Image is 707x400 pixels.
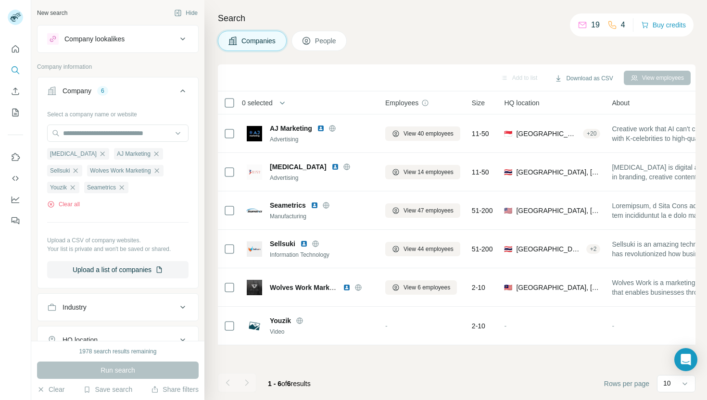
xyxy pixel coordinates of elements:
[247,318,262,334] img: Logo of Youzik
[586,245,601,253] div: + 2
[247,203,262,218] img: Logo of Seametrics
[47,245,189,253] p: Your list is private and won't be saved or shared.
[47,236,189,245] p: Upload a CSV of company websites.
[504,98,539,108] span: HQ location
[270,212,374,221] div: Manufacturing
[674,348,697,371] div: Open Intercom Messenger
[270,316,291,325] span: Youzik
[270,239,295,249] span: Sellsuki
[247,241,262,257] img: Logo of Sellsuki
[343,284,351,291] img: LinkedIn logo
[50,150,97,158] span: [MEDICAL_DATA]
[87,183,116,192] span: Seametrics
[548,71,619,86] button: Download as CSV
[268,380,311,387] span: results
[385,242,460,256] button: View 44 employees
[404,168,454,176] span: View 14 employees
[8,83,23,100] button: Enrich CSV
[270,327,374,336] div: Video
[641,18,686,32] button: Buy credits
[472,129,489,138] span: 11-50
[37,385,64,394] button: Clear
[516,129,579,138] span: [GEOGRAPHIC_DATA], Central
[242,98,273,108] span: 0 selected
[8,40,23,58] button: Quick start
[47,261,189,278] button: Upload a list of companies
[117,150,151,158] span: AJ Marketing
[385,203,460,218] button: View 47 employees
[247,126,262,141] img: Logo of AJ Marketing
[612,98,630,108] span: About
[663,378,671,388] p: 10
[604,379,649,388] span: Rows per page
[315,36,337,46] span: People
[247,280,262,295] img: Logo of Wolves Work Marketing
[151,385,199,394] button: Share filters
[270,174,374,182] div: Advertising
[504,129,512,138] span: 🇸🇬
[47,200,80,209] button: Clear all
[621,19,625,31] p: 4
[37,9,67,17] div: New search
[472,167,489,177] span: 11-50
[516,244,582,254] span: [GEOGRAPHIC_DATA], [GEOGRAPHIC_DATA]
[404,206,454,215] span: View 47 employees
[404,129,454,138] span: View 40 employees
[385,165,460,179] button: View 14 employees
[331,163,339,171] img: LinkedIn logo
[516,283,600,292] span: [GEOGRAPHIC_DATA], [GEOGRAPHIC_DATA]
[472,244,493,254] span: 51-200
[472,321,485,331] span: 2-10
[270,135,374,144] div: Advertising
[63,302,87,312] div: Industry
[47,106,189,119] div: Select a company name or website
[612,322,614,330] span: -
[8,149,23,166] button: Use Surfe on LinkedIn
[270,124,312,133] span: AJ Marketing
[404,245,454,253] span: View 44 employees
[472,206,493,215] span: 51-200
[38,296,198,319] button: Industry
[8,212,23,229] button: Feedback
[504,283,512,292] span: 🇲🇾
[37,62,199,71] p: Company information
[8,170,23,187] button: Use Surfe API
[504,167,512,177] span: 🇹🇭
[63,86,91,96] div: Company
[38,27,198,50] button: Company lookalikes
[385,126,460,141] button: View 40 employees
[516,206,600,215] span: [GEOGRAPHIC_DATA], [US_STATE]
[404,283,450,292] span: View 6 employees
[167,6,204,20] button: Hide
[385,280,457,295] button: View 6 employees
[385,98,418,108] span: Employees
[50,183,67,192] span: Youzik
[83,385,132,394] button: Save search
[317,125,325,132] img: LinkedIn logo
[79,347,157,356] div: 1978 search results remaining
[311,201,318,209] img: LinkedIn logo
[516,167,600,177] span: [GEOGRAPHIC_DATA], [GEOGRAPHIC_DATA]
[241,36,277,46] span: Companies
[281,380,287,387] span: of
[90,166,151,175] span: Wolves Work Marketing
[50,166,70,175] span: Sellsuki
[63,335,98,345] div: HQ location
[8,191,23,208] button: Dashboard
[270,200,306,210] span: Seametrics
[287,380,291,387] span: 6
[8,104,23,121] button: My lists
[38,328,198,351] button: HQ location
[218,12,695,25] h4: Search
[64,34,125,44] div: Company lookalikes
[270,162,327,172] span: [MEDICAL_DATA]
[504,206,512,215] span: 🇺🇸
[270,250,374,259] div: Information Technology
[504,322,506,330] span: -
[472,98,485,108] span: Size
[247,164,262,180] img: Logo of Birthmark
[38,79,198,106] button: Company6
[8,62,23,79] button: Search
[591,19,600,31] p: 19
[268,380,281,387] span: 1 - 6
